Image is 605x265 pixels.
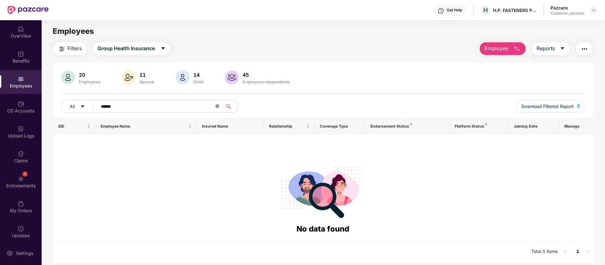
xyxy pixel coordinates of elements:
[197,118,264,135] th: Insured Name
[516,100,585,113] button: Download Filtered Report
[70,103,75,110] span: All
[18,151,24,157] img: svg+xml;base64,PHN2ZyBpZD0iQ2xhaW0iIHhtbG5zPSJodHRwOi8vd3d3LnczLm9yZy8yMDAwL3N2ZyIgd2lkdGg9IjIwIi...
[513,45,521,53] img: svg+xml;base64,PHN2ZyB4bWxucz0iaHR0cDovL3d3dy53My5vcmcvMjAwMC9zdmciIHhtbG5zOnhsaW5rPSJodHRwOi8vd3...
[176,70,190,84] img: svg+xml;base64,PHN2ZyB4bWxucz0iaHR0cDovL3d3dy53My5vcmcvMjAwMC9zdmciIHhtbG5zOnhsaW5rPSJodHRwOi8vd3...
[161,46,166,51] span: caret-down
[297,224,349,233] span: No data found
[583,247,593,257] button: right
[315,118,365,135] th: Coverage Type
[14,250,35,256] div: Settings
[560,46,565,51] span: caret-down
[370,124,444,129] div: Endorsement Status
[61,100,100,113] button: Allcaret-down
[58,124,86,129] span: EID
[192,72,205,78] div: 14
[483,6,488,14] span: H
[550,5,584,11] div: Pazcare
[78,72,102,78] div: 20
[560,247,570,257] button: left
[222,100,238,113] button: search
[18,126,24,132] img: svg+xml;base64,PHN2ZyBpZD0iVXBsb2FkX0xvZ3MiIGRhdGEtbmFtZT0iVXBsb2FkIExvZ3MiIHhtbG5zPSJodHRwOi8vd3...
[577,104,580,108] img: svg+xml;base64,PHN2ZyB4bWxucz0iaHR0cDovL3d3dy53My5vcmcvMjAwMC9zdmciIHhtbG5zOnhsaW5rPSJodHRwOi8vd3...
[7,250,13,256] img: svg+xml;base64,PHN2ZyBpZD0iU2V0dGluZy0yMHgyMCIgeG1sbnM9Imh0dHA6Ly93d3cudzMub3JnLzIwMDAvc3ZnIiB3aW...
[8,6,49,14] img: New Pazcare Logo
[53,118,96,135] th: EID
[532,42,570,55] button: Reportscaret-down
[438,8,444,14] img: svg+xml;base64,PHN2ZyBpZD0iSGVscC0zMngzMiIgeG1sbnM9Imh0dHA6Ly93d3cudzMub3JnLzIwMDAvc3ZnIiB3aWR0aD...
[493,7,537,13] div: H.P. FASTENERS PVT. LTD.
[93,42,170,55] button: Group Health Insurancecaret-down
[18,101,24,107] img: svg+xml;base64,PHN2ZyBpZD0iQ0RfQWNjb3VudHMiIGRhdGEtbmFtZT0iQ0QgQWNjb3VudHMiIHhtbG5zPSJodHRwOi8vd3...
[18,76,24,82] img: svg+xml;base64,PHN2ZyBpZD0iRW1wbG95ZWVzIiB4bWxucz0iaHR0cDovL3d3dy53My5vcmcvMjAwMC9zdmciIHdpZHRoPS...
[192,79,205,84] div: Child
[410,123,412,125] img: svg+xml;base64,PHN2ZyB4bWxucz0iaHR0cDovL3d3dy53My5vcmcvMjAwMC9zdmciIHdpZHRoPSI4IiBoZWlnaHQ9IjgiIH...
[447,8,462,13] div: Get Help
[559,118,593,135] th: Manage
[485,45,508,52] span: Employee
[68,45,82,52] span: Filters
[581,45,588,53] img: svg+xml;base64,PHN2ZyB4bWxucz0iaHR0cDovL3d3dy53My5vcmcvMjAwMC9zdmciIHdpZHRoPSIyNCIgaGVpZ2h0PSIyNC...
[18,201,24,207] img: svg+xml;base64,PHN2ZyBpZD0iTXlfT3JkZXJzIiBkYXRhLW5hbWU9Ik15IE9yZGVycyIgeG1sbnM9Imh0dHA6Ly93d3cudz...
[269,124,305,129] span: Relationship
[241,72,291,78] div: 45
[509,118,559,135] th: Joining Date
[58,45,66,53] img: svg+xml;base64,PHN2ZyB4bWxucz0iaHR0cDovL3d3dy53My5vcmcvMjAwMC9zdmciIHdpZHRoPSIyNCIgaGVpZ2h0PSIyNC...
[225,70,239,84] img: svg+xml;base64,PHN2ZyB4bWxucz0iaHR0cDovL3d3dy53My5vcmcvMjAwMC9zdmciIHhtbG5zOnhsaW5rPSJodHRwOi8vd3...
[222,104,235,109] span: search
[53,42,86,55] button: Filters
[18,176,24,182] img: svg+xml;base64,PHN2ZyBpZD0iRW5kb3JzZW1lbnRzIiB4bWxucz0iaHR0cDovL3d3dy53My5vcmcvMjAwMC9zdmciIHdpZH...
[573,247,583,256] a: 1
[53,27,94,36] span: Employees
[480,42,526,55] button: Employee
[18,226,24,232] img: svg+xml;base64,PHN2ZyBpZD0iVXBkYXRlZCIgeG1sbnM9Imh0dHA6Ly93d3cudzMub3JnLzIwMDAvc3ZnIiB3aWR0aD0iMj...
[537,45,555,52] span: Reports
[586,250,590,253] span: right
[18,26,24,32] img: svg+xml;base64,PHN2ZyBpZD0iSG9tZSIgeG1sbnM9Imh0dHA6Ly93d3cudzMub3JnLzIwMDAvc3ZnIiB3aWR0aD0iMjAiIG...
[101,124,187,129] span: Employee Name
[215,104,219,108] span: close-circle
[264,118,314,135] th: Relationship
[97,45,155,52] span: Group Health Insurance
[241,79,291,84] div: Employees+dependents
[550,11,584,16] div: Customer_success
[531,247,558,257] li: Total 0 items
[18,51,24,57] img: svg+xml;base64,PHN2ZyBpZD0iQmVuZWZpdHMiIHhtbG5zPSJodHRwOi8vd3d3LnczLm9yZy8yMDAwL3N2ZyIgd2lkdGg9Ij...
[485,123,487,125] img: svg+xml;base64,PHN2ZyB4bWxucz0iaHR0cDovL3d3dy53My5vcmcvMjAwMC9zdmciIHdpZHRoPSI4IiBoZWlnaHQ9IjgiIH...
[22,172,27,177] div: 1
[96,118,197,135] th: Employee Name
[122,70,136,84] img: svg+xml;base64,PHN2ZyB4bWxucz0iaHR0cDovL3d3dy53My5vcmcvMjAwMC9zdmciIHhtbG5zOnhsaW5rPSJodHRwOi8vd3...
[215,104,219,110] span: close-circle
[560,247,570,257] li: Previous Page
[80,104,85,109] span: caret-down
[138,72,156,78] div: 11
[61,70,75,84] img: svg+xml;base64,PHN2ZyB4bWxucz0iaHR0cDovL3d3dy53My5vcmcvMjAwMC9zdmciIHhtbG5zOnhsaW5rPSJodHRwOi8vd3...
[563,250,567,253] span: left
[591,8,596,13] img: svg+xml;base64,PHN2ZyBpZD0iRHJvcGRvd24tMzJ4MzIiIHhtbG5zPSJodHRwOi8vd3d3LnczLm9yZy8yMDAwL3N2ZyIgd2...
[455,124,503,129] div: Platform Status
[138,79,156,84] div: Spouse
[583,247,593,257] li: Next Page
[78,79,102,84] div: Employees
[278,159,368,223] img: svg+xml;base64,PHN2ZyB4bWxucz0iaHR0cDovL3d3dy53My5vcmcvMjAwMC9zdmciIHdpZHRoPSIyODgiIGhlaWdodD0iMj...
[521,103,574,110] span: Download Filtered Report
